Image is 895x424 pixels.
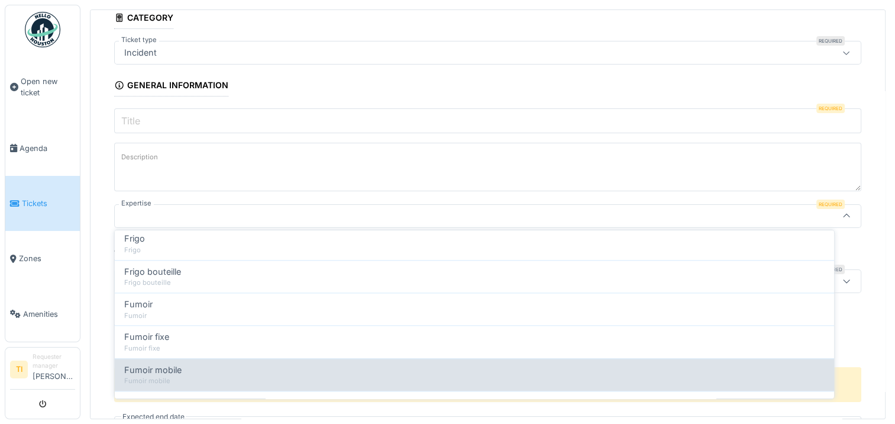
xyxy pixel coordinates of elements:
[124,245,825,255] div: Frigo
[20,143,75,154] span: Agenda
[33,352,75,387] li: [PERSON_NAME]
[124,298,153,311] span: Fumoir
[124,343,825,354] div: Fumoir fixe
[21,76,75,98] span: Open new ticket
[5,121,80,176] a: Agenda
[5,176,80,231] a: Tickets
[816,200,845,209] div: Required
[119,46,161,59] div: Incident
[114,76,228,97] div: General information
[121,410,186,423] label: Expected end date
[119,114,143,128] label: Title
[119,35,159,45] label: Ticket type
[124,376,825,386] div: Fumoir mobile
[5,231,80,286] a: Zones
[124,364,182,377] span: Fumoir mobile
[19,253,75,264] span: Zones
[124,396,149,409] span: Gazoil
[114,9,173,29] div: Category
[5,54,80,121] a: Open new ticket
[119,198,154,208] label: Expertise
[124,278,825,288] div: Frigo bouteille
[124,330,169,343] span: Fumoir fixe
[25,12,60,47] img: Badge_color-CXgf-gQk.svg
[124,311,825,321] div: Fumoir
[33,352,75,371] div: Requester manager
[119,150,160,165] label: Description
[124,232,145,245] span: Frigo
[816,36,845,46] div: Required
[124,265,181,278] span: Frigo bouteille
[22,198,75,209] span: Tickets
[10,352,75,390] a: TI Requester manager[PERSON_NAME]
[23,309,75,320] span: Amenities
[10,361,28,378] li: TI
[816,104,845,113] div: Required
[5,287,80,342] a: Amenities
